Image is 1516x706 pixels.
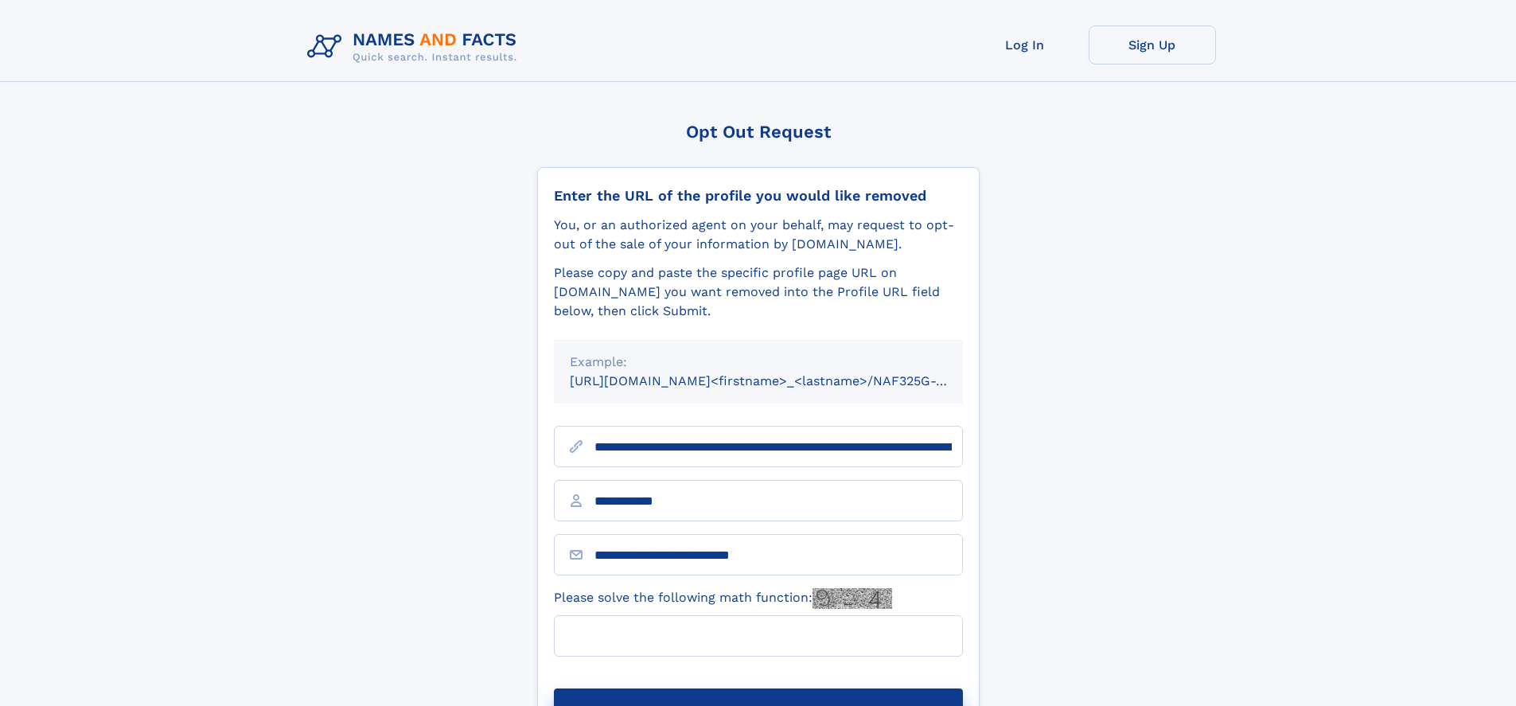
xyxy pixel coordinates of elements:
div: You, or an authorized agent on your behalf, may request to opt-out of the sale of your informatio... [554,216,963,254]
div: Opt Out Request [537,122,980,142]
a: Sign Up [1089,25,1216,64]
small: [URL][DOMAIN_NAME]<firstname>_<lastname>/NAF325G-xxxxxxxx [570,373,993,388]
img: Logo Names and Facts [301,25,530,68]
label: Please solve the following math function: [554,588,892,609]
div: Example: [570,353,947,372]
div: Enter the URL of the profile you would like removed [554,187,963,205]
a: Log In [961,25,1089,64]
div: Please copy and paste the specific profile page URL on [DOMAIN_NAME] you want removed into the Pr... [554,263,963,321]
